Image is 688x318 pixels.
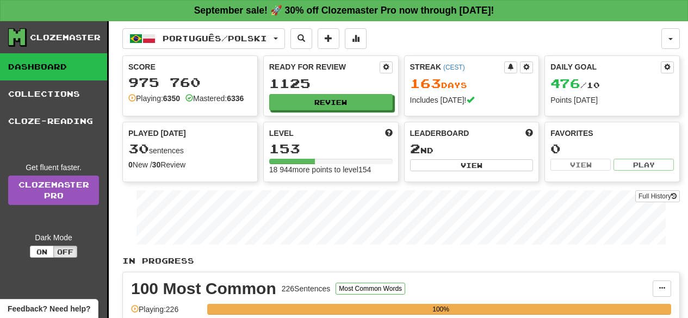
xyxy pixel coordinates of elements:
[550,95,674,105] div: Points [DATE]
[550,142,674,155] div: 0
[525,128,533,139] span: This week in points, UTC
[345,28,367,49] button: More stats
[122,28,285,49] button: Português/Polski
[8,176,99,205] a: ClozemasterPro
[269,142,393,155] div: 153
[163,94,180,103] strong: 6350
[613,159,674,171] button: Play
[30,246,54,258] button: On
[131,280,276,297] div: 100 Most Common
[410,128,469,139] span: Leaderboard
[410,77,534,91] div: Day s
[550,159,611,171] button: View
[282,283,331,294] div: 226 Sentences
[550,76,580,91] span: 476
[8,162,99,173] div: Get fluent faster.
[163,34,267,43] span: Português / Polski
[550,61,661,73] div: Daily Goal
[8,232,99,243] div: Dark Mode
[210,304,671,315] div: 100%
[410,76,441,91] span: 163
[128,142,252,156] div: sentences
[8,303,90,314] span: Open feedback widget
[53,246,77,258] button: Off
[410,61,505,72] div: Streak
[227,94,244,103] strong: 6336
[635,190,680,202] button: Full History
[128,61,252,72] div: Score
[194,5,494,16] strong: September sale! 🚀 30% off Clozemaster Pro now through [DATE]!
[128,128,186,139] span: Played [DATE]
[128,93,180,104] div: Playing:
[128,159,252,170] div: New / Review
[185,93,244,104] div: Mastered:
[269,94,393,110] button: Review
[410,95,534,105] div: Includes [DATE]!
[269,164,393,175] div: 18 944 more points to level 154
[410,141,420,156] span: 2
[385,128,393,139] span: Score more points to level up
[290,28,312,49] button: Search sentences
[30,32,101,43] div: Clozemaster
[269,77,393,90] div: 1125
[152,160,161,169] strong: 30
[443,64,465,71] a: (CEST)
[318,28,339,49] button: Add sentence to collection
[550,128,674,139] div: Favorites
[122,255,680,266] p: In Progress
[269,61,380,72] div: Ready for Review
[410,159,534,171] button: View
[128,160,133,169] strong: 0
[410,142,534,156] div: nd
[128,141,149,156] span: 30
[550,80,600,90] span: / 10
[269,128,294,139] span: Level
[336,283,405,295] button: Most Common Words
[128,76,252,89] div: 975 760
